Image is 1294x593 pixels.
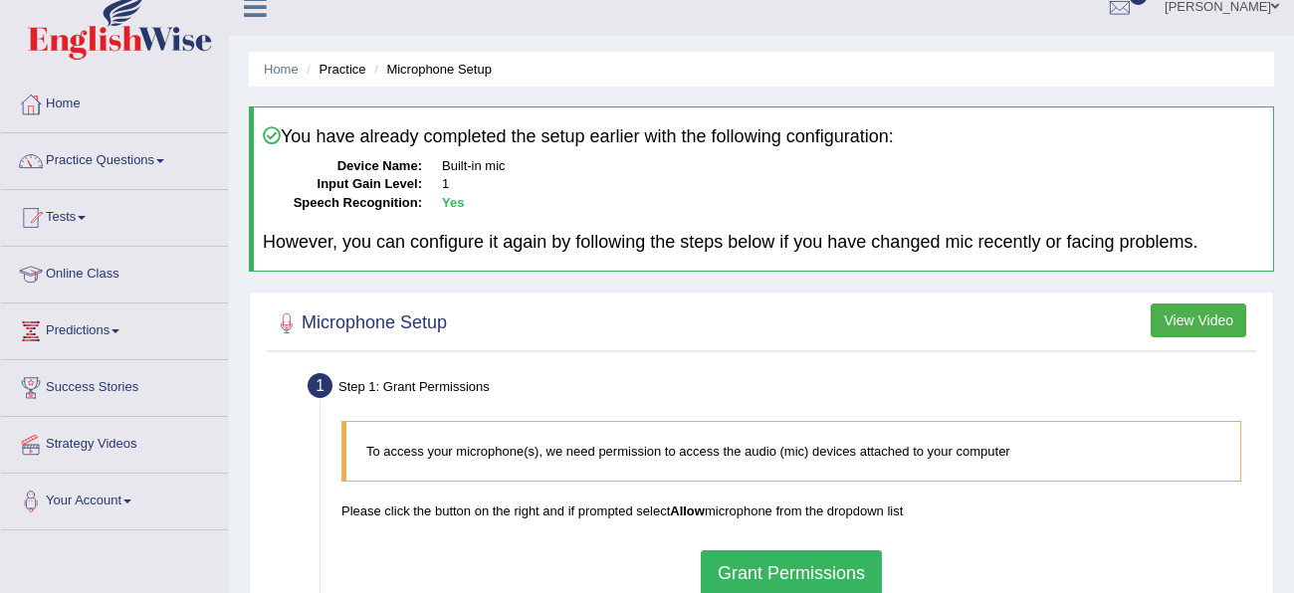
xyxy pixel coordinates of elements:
[299,367,1264,411] div: Step 1: Grant Permissions
[1,360,228,410] a: Success Stories
[369,60,492,79] li: Microphone Setup
[1,133,228,183] a: Practice Questions
[442,175,1264,194] dd: 1
[1151,303,1246,337] button: View Video
[1,77,228,126] a: Home
[263,157,422,176] dt: Device Name:
[263,175,422,194] dt: Input Gain Level:
[341,501,1241,520] p: Please click the button on the right and if prompted select microphone from the dropdown list
[1,247,228,296] a: Online Class
[263,194,422,213] dt: Speech Recognition:
[263,233,1264,253] h4: However, you can configure it again by following the steps below if you have changed mic recently...
[272,308,447,338] h2: Microphone Setup
[1,303,228,353] a: Predictions
[302,60,365,79] li: Practice
[1,474,228,523] a: Your Account
[442,195,464,210] b: Yes
[264,62,299,77] a: Home
[670,503,705,518] b: Allow
[263,126,1264,147] h4: You have already completed the setup earlier with the following configuration:
[366,442,1220,461] p: To access your microphone(s), we need permission to access the audio (mic) devices attached to yo...
[442,157,1264,176] dd: Built-in mic
[1,417,228,467] a: Strategy Videos
[1,190,228,240] a: Tests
